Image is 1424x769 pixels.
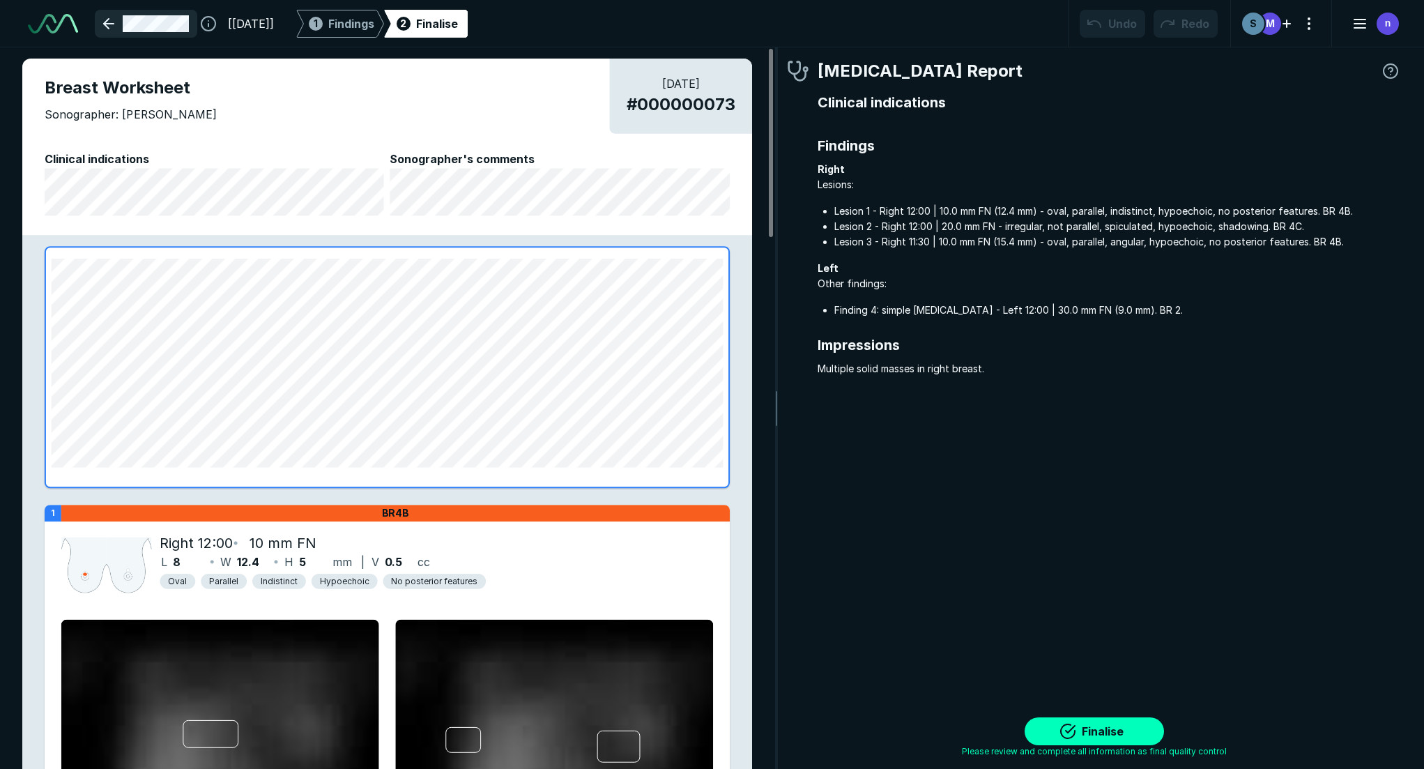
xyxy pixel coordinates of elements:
div: 2Finalise [384,10,468,38]
span: 1 [314,16,318,31]
span: # 000000073 [627,92,736,117]
span: Impressions [818,335,1402,356]
span: [MEDICAL_DATA] Report [818,59,1023,84]
span: Indistinct [261,575,298,588]
span: Sonographer's comments [390,151,730,167]
span: Breast Worksheet [45,75,730,100]
span: Clinical indications [45,151,385,167]
span: Lesions: [818,162,1402,192]
li: Lesion 2 - Right 12:00 | 20.0 mm FN - irregular, not parallel, spiculated, hypoechoic, shadowing.... [834,219,1402,234]
a: See-Mode Logo [22,8,84,39]
span: cc [418,554,430,570]
span: Multiple solid masses in right breast. [818,361,1402,376]
span: 12.4 [237,554,259,570]
span: | [361,555,365,569]
span: W [220,554,231,570]
li: Lesion 1 - Right 12:00 | 10.0 mm FN (12.4 mm) - oval, parallel, indistinct, hypoechoic, no poster... [834,204,1402,219]
span: Findings [328,15,374,32]
button: Undo [1080,10,1145,38]
span: Oval [168,575,187,588]
span: 0.5 [385,554,403,570]
img: See-Mode Logo [28,14,78,33]
div: 1Findings [296,10,384,38]
span: No posterior features [391,575,477,588]
span: Findings [818,135,1402,156]
span: mm [332,554,352,570]
div: avatar-name [1259,13,1281,35]
span: Parallel [209,575,238,588]
button: avatar-name [1343,10,1402,38]
strong: Left [818,262,839,274]
span: L [161,554,167,570]
span: Sonographer: [PERSON_NAME] [45,106,217,123]
img: 8lnAAzAAAABklEQVQDAFLGogo+oHHAAAAAAElFTkSuQmCC [61,535,152,595]
span: Please review and complete all information as final quality control [962,745,1227,758]
span: 10 mm FN [250,533,316,554]
span: [[DATE]] [228,15,274,32]
button: Redo [1154,10,1218,38]
span: M [1266,16,1275,31]
strong: 1 [51,508,55,518]
span: Clinical indications [818,92,1402,113]
span: 5 [299,554,306,570]
span: Right 12:00 [160,533,233,554]
button: Finalise [1025,717,1164,745]
span: 8 [173,554,181,570]
span: BR4B [382,507,410,519]
span: V [372,554,379,570]
span: Other findings: [818,261,1402,291]
li: Lesion 3 - Right 11:30 | 10.0 mm FN (15.4 mm) - oval, parallel, angular, hypoechoic, no posterior... [834,234,1402,250]
span: n [1385,16,1391,31]
span: [DATE] [627,75,736,92]
div: avatar-name [1377,13,1399,35]
span: Hypoechoic [320,575,369,588]
span: 2 [400,16,406,31]
div: Finalise [416,15,458,32]
strong: Right [818,163,845,175]
div: avatar-name [1242,13,1264,35]
span: S [1250,16,1257,31]
span: H [284,554,293,570]
li: Finding 4: simple [MEDICAL_DATA] - Left 12:00 | 30.0 mm FN (9.0 mm). BR 2. [834,303,1402,318]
